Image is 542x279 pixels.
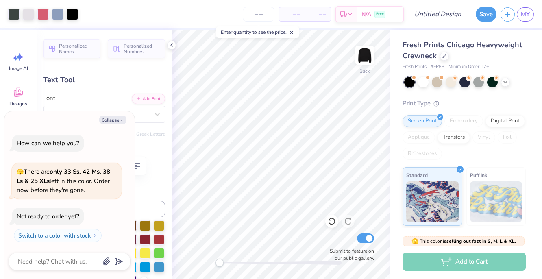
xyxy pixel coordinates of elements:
span: There are left in this color. Order now before they're gone. [17,168,110,194]
span: MY [521,10,530,19]
span: Standard [406,171,428,179]
div: How can we help you? [17,139,79,147]
button: Switch to Greek Letters [114,131,165,137]
span: Minimum Order: 12 + [448,63,489,70]
span: Fresh Prints [403,63,427,70]
div: Vinyl [472,131,495,144]
span: – – [310,10,326,19]
span: This color is . [411,238,516,245]
span: 🫣 [17,168,24,176]
span: Personalized Names [59,43,96,54]
label: Font [43,94,55,103]
img: Standard [406,181,459,222]
input: – – [243,7,274,22]
div: Rhinestones [403,148,442,160]
label: Submit to feature on our public gallery. [325,247,374,262]
button: Switch to a color with stock [14,229,102,242]
div: Foil [498,131,517,144]
span: – – [284,10,300,19]
span: Image AI [9,65,28,72]
strong: selling out fast in S, M, L & XL [446,238,515,244]
div: Applique [403,131,435,144]
button: Collapse [99,116,126,124]
button: Save [476,7,496,22]
span: 🫣 [411,238,418,245]
button: Personalized Numbers [108,39,165,58]
span: Fresh Prints Chicago Heavyweight Crewneck [403,40,522,61]
strong: only 33 Ss, 42 Ms, 38 Ls & 25 XLs [17,168,110,185]
img: Back [357,47,373,63]
div: Not ready to order yet? [17,212,79,220]
button: Personalized Names [43,39,100,58]
button: Add Font [132,94,165,104]
span: # FP88 [431,63,444,70]
div: Screen Print [403,115,442,127]
div: Accessibility label [215,259,224,267]
img: Puff Ink [470,181,522,222]
span: N/A [361,10,371,19]
input: Untitled Design [408,6,468,22]
div: Print Type [403,99,526,108]
a: MY [517,7,534,22]
div: Enter quantity to see the price. [216,26,299,38]
div: Transfers [438,131,470,144]
div: Digital Print [485,115,525,127]
span: Puff Ink [470,171,487,179]
span: Designs [9,100,27,107]
div: Back [359,68,370,75]
img: Switch to a color with stock [92,233,97,238]
span: Free [376,11,384,17]
div: Text Tool [43,74,165,85]
span: Personalized Numbers [124,43,160,54]
div: Embroidery [444,115,483,127]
